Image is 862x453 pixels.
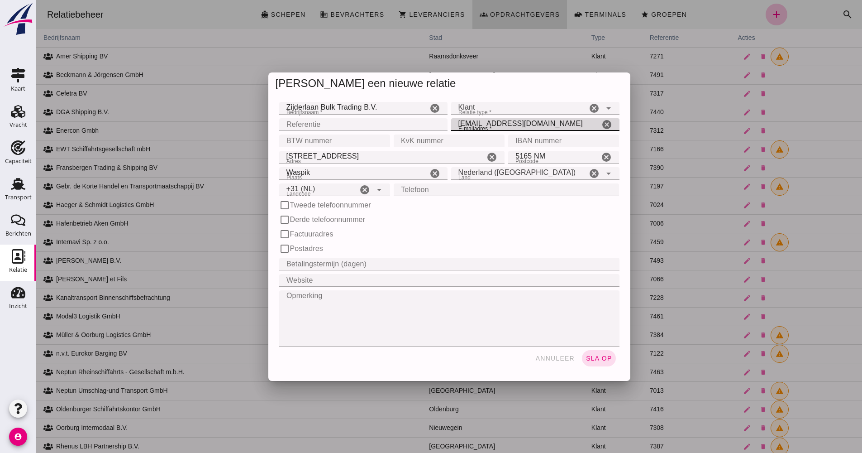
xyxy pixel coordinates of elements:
[422,102,439,113] span: Klant
[11,86,25,92] div: Kaart
[239,77,420,89] span: [PERSON_NAME] een nieuwe relatie
[9,267,27,273] div: Relatie
[2,2,34,36] img: logo-small.a267ee39.svg
[338,184,348,195] i: Open
[5,231,31,236] div: Berichten
[565,152,576,163] i: Wis Postcode
[254,214,329,225] label: Derde telefoonnummer
[5,158,32,164] div: Capaciteit
[565,119,576,130] i: Wis E-mailadres *
[546,350,580,366] button: sla op
[495,350,542,366] button: annuleer
[393,168,404,179] i: Wis Plaats
[5,194,32,200] div: Transport
[499,355,538,362] span: annuleer
[10,122,27,128] div: Vracht
[323,184,334,195] i: Wis Landcode
[567,168,578,179] i: Open
[552,103,563,114] i: Wis Relatie type *
[254,243,287,254] label: Postadres
[552,168,563,179] i: Wis Land
[254,200,335,211] label: Tweede telefoonnummer
[254,229,297,240] label: Factuuradres
[9,428,27,446] i: account_circle
[9,303,27,309] div: Inzicht
[450,152,461,163] i: Wis Adres
[567,103,578,114] i: arrow_drop_down
[393,103,404,114] i: Wis Bedrijfsnaam *
[549,355,576,362] span: sla op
